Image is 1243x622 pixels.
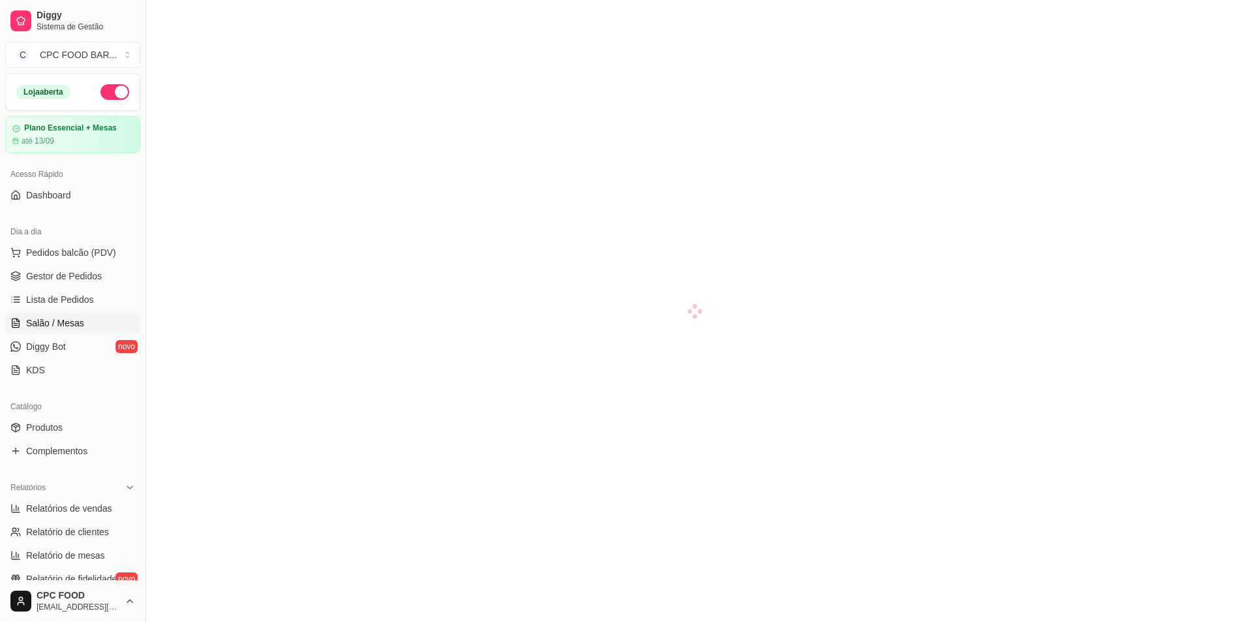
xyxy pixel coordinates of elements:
a: Salão / Mesas [5,313,140,334]
span: Pedidos balcão (PDV) [26,246,116,259]
a: Lista de Pedidos [5,289,140,310]
a: KDS [5,360,140,381]
a: Diggy Botnovo [5,336,140,357]
div: Catálogo [5,396,140,417]
a: DiggySistema de Gestão [5,5,140,37]
a: Relatório de fidelidadenovo [5,568,140,589]
article: até 13/09 [22,136,54,146]
span: Sistema de Gestão [37,22,135,32]
div: CPC FOOD BAR ... [40,48,117,61]
span: Produtos [26,421,63,434]
span: Relatório de fidelidade [26,572,117,585]
span: [EMAIL_ADDRESS][DOMAIN_NAME] [37,602,119,612]
a: Gestor de Pedidos [5,266,140,287]
a: Relatórios de vendas [5,498,140,519]
span: Relatórios de vendas [26,502,112,515]
a: Dashboard [5,185,140,206]
button: CPC FOOD[EMAIL_ADDRESS][DOMAIN_NAME] [5,585,140,617]
span: Relatório de clientes [26,525,109,538]
button: Pedidos balcão (PDV) [5,242,140,263]
span: Salão / Mesas [26,317,84,330]
a: Plano Essencial + Mesasaté 13/09 [5,116,140,153]
span: Complementos [26,444,87,458]
div: Acesso Rápido [5,164,140,185]
span: Diggy [37,10,135,22]
button: Alterar Status [100,84,129,100]
span: Lista de Pedidos [26,293,94,306]
span: Gestor de Pedidos [26,270,102,283]
button: Select a team [5,42,140,68]
a: Produtos [5,417,140,438]
span: C [16,48,29,61]
span: Relatório de mesas [26,549,105,562]
span: Dashboard [26,189,71,202]
span: CPC FOOD [37,590,119,602]
span: Diggy Bot [26,340,66,353]
a: Relatório de clientes [5,521,140,542]
span: Relatórios [10,482,46,493]
a: Complementos [5,441,140,461]
div: Loja aberta [16,85,70,99]
span: KDS [26,364,45,377]
article: Plano Essencial + Mesas [24,123,117,133]
a: Relatório de mesas [5,545,140,566]
div: Dia a dia [5,221,140,242]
